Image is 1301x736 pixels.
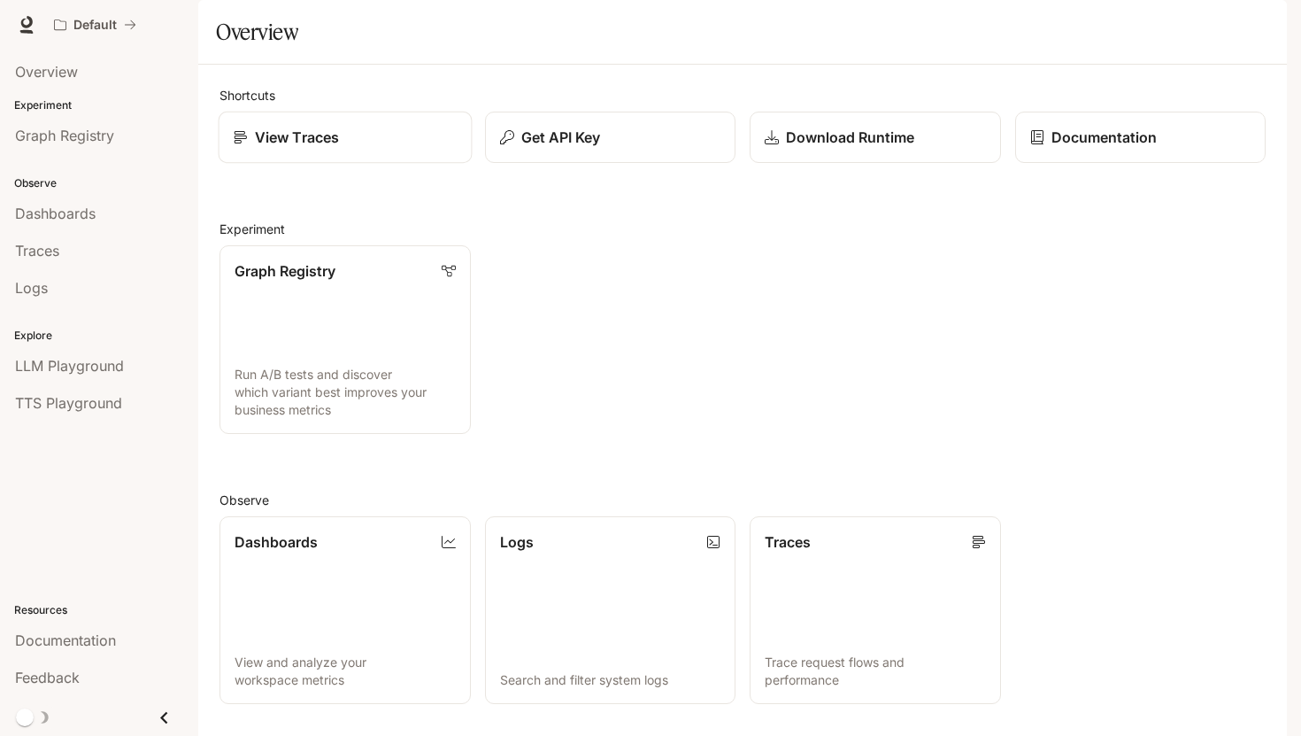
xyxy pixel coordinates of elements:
button: All workspaces [46,7,144,43]
p: Dashboards [235,531,318,553]
p: Search and filter system logs [500,671,721,689]
p: View Traces [255,127,339,148]
p: Run A/B tests and discover which variant best improves your business metrics [235,366,456,419]
a: TracesTrace request flows and performance [750,516,1001,705]
p: Traces [765,531,811,553]
a: Graph RegistryRun A/B tests and discover which variant best improves your business metrics [219,245,471,434]
p: Documentation [1051,127,1157,148]
p: Get API Key [521,127,600,148]
p: Logs [500,531,534,553]
a: View Traces [219,112,472,164]
p: View and analyze your workspace metrics [235,654,456,689]
h1: Overview [216,14,298,50]
p: Default [73,18,117,33]
h2: Experiment [219,220,1266,238]
p: Download Runtime [786,127,914,148]
h2: Observe [219,491,1266,509]
p: Graph Registry [235,260,335,282]
p: Trace request flows and performance [765,654,986,689]
h2: Shortcuts [219,86,1266,105]
a: LogsSearch and filter system logs [485,516,736,705]
a: DashboardsView and analyze your workspace metrics [219,516,471,705]
a: Documentation [1015,112,1266,163]
button: Get API Key [485,112,736,163]
a: Download Runtime [750,112,1001,163]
